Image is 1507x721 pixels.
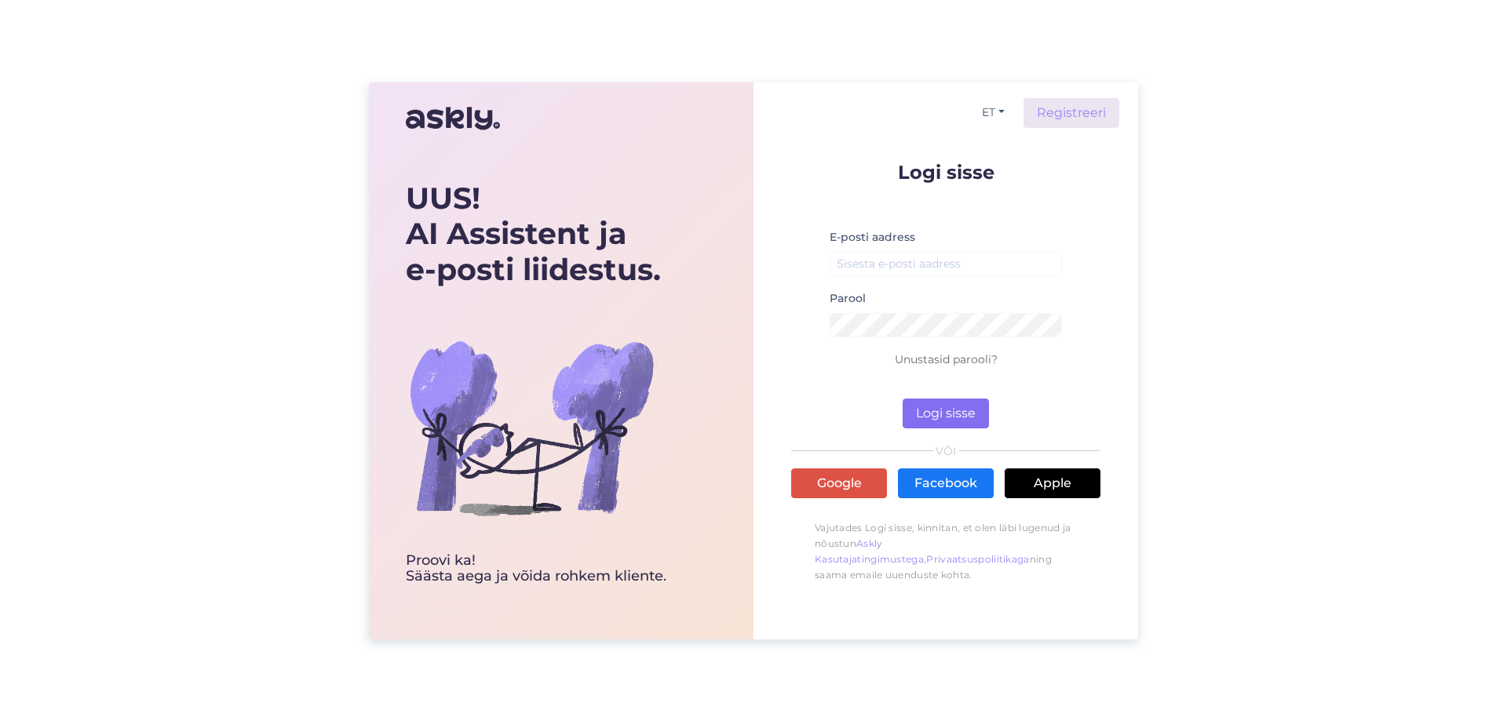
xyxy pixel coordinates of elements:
[1005,468,1100,498] a: Apple
[933,446,959,457] span: VÕI
[791,468,887,498] a: Google
[1024,98,1119,128] a: Registreeri
[406,553,666,584] div: Proovi ka! Säästa aega ja võida rohkem kliente.
[830,229,915,246] label: E-posti aadress
[406,100,500,137] img: Askly
[976,101,1011,124] button: ET
[895,352,998,366] a: Unustasid parooli?
[815,537,924,565] a: Askly Kasutajatingimustega
[926,553,1029,565] a: Privaatsuspoliitikaga
[830,290,866,307] label: Parool
[406,180,666,288] div: UUS! AI Assistent ja e-posti liidestus.
[903,399,989,428] button: Logi sisse
[406,302,657,553] img: bg-askly
[791,162,1100,182] p: Logi sisse
[791,512,1100,591] p: Vajutades Logi sisse, kinnitan, et olen läbi lugenud ja nõustun , ning saama emaile uuenduste kohta.
[898,468,994,498] a: Facebook
[830,252,1062,276] input: Sisesta e-posti aadress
